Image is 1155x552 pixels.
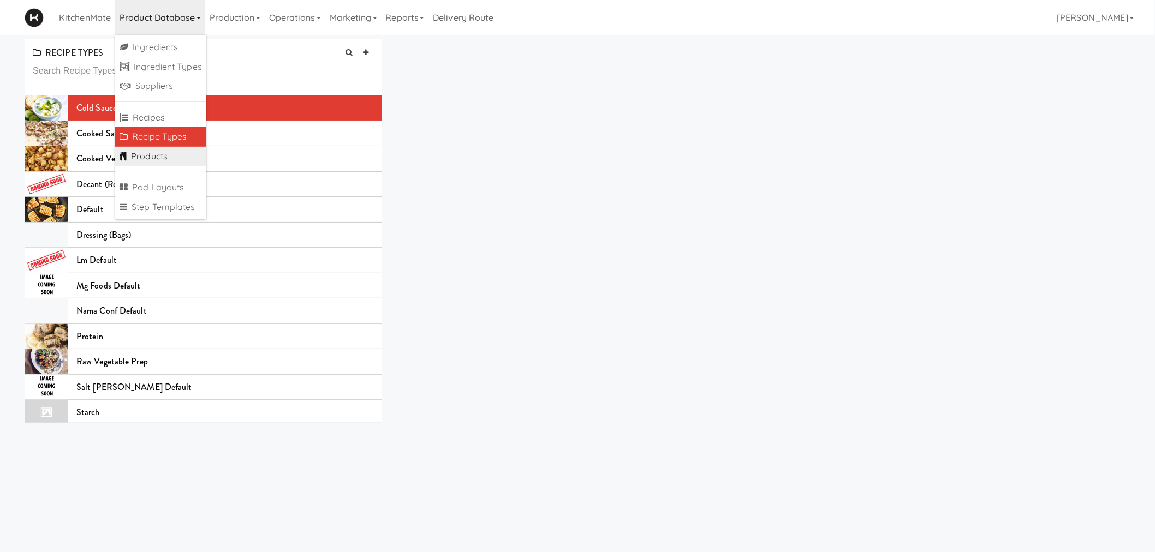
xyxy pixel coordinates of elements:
span: RECIPE TYPES [33,46,103,59]
li: protein [25,324,382,350]
li: cooked vegetable prep [25,146,382,172]
span: starch [76,406,100,418]
img: Micromart [25,8,44,27]
span: cooked sauce [76,127,127,140]
li: starch [25,400,382,425]
li: cooked sauce [25,121,382,147]
a: Ingredients [115,38,206,57]
a: Pod Layouts [115,178,206,197]
span: mg foods default [76,279,141,292]
span: nama conf default [76,304,147,317]
span: cold sauce [76,101,117,114]
a: Ingredient Types [115,57,206,77]
li: salt [PERSON_NAME] default [25,375,382,400]
span: lm default [76,254,117,266]
span: salt [PERSON_NAME] default [76,381,192,393]
a: Products [115,147,206,166]
span: default [76,203,104,215]
a: Recipe Types [115,127,206,147]
span: protein [76,330,103,343]
span: raw vegetable prep [76,355,148,368]
li: default [25,197,382,223]
input: Search Recipe Types [33,61,374,81]
a: Suppliers [115,76,206,96]
li: raw vegetable prep [25,349,382,375]
li: dressing (bags) [25,223,382,248]
span: dressing (bags) [76,229,132,241]
a: Recipes [115,108,206,128]
li: nama conf default [25,298,382,324]
li: lm default [25,248,382,273]
span: cooked vegetable prep [76,152,159,165]
li: decant (remove from packaging) [25,172,382,197]
li: cold sauce [25,95,382,121]
span: decant (remove from packaging) [76,178,197,190]
li: mg foods default [25,273,382,299]
a: Step Templates [115,197,206,217]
